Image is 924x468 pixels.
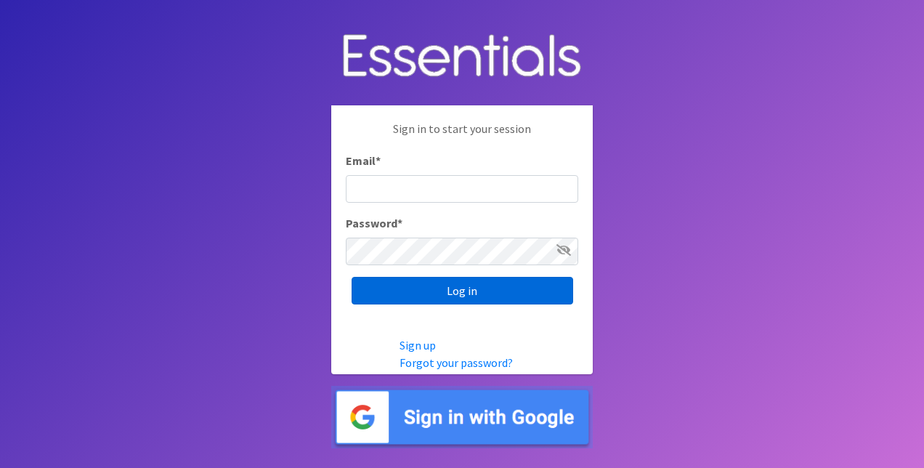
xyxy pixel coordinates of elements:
label: Password [346,214,402,232]
input: Log in [352,277,573,304]
a: Forgot your password? [400,355,513,370]
img: Sign in with Google [331,386,593,449]
a: Sign up [400,338,436,352]
abbr: required [376,153,381,168]
label: Email [346,152,381,169]
abbr: required [397,216,402,230]
p: Sign in to start your session [346,120,578,152]
img: Human Essentials [331,20,593,94]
